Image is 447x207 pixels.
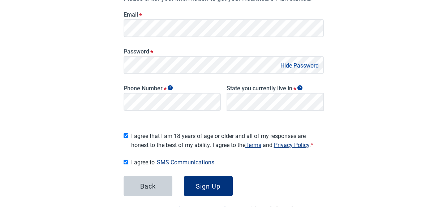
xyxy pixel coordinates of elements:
span: Show tooltip [168,85,173,90]
a: Read our Privacy Policy [274,142,309,148]
div: Sign Up [196,182,220,190]
label: State you currently live in [227,85,324,92]
label: Phone Number [124,85,221,92]
button: Sign Up [184,176,233,196]
button: Show SMS communications details [155,158,218,167]
button: Hide Password [278,61,321,70]
span: Show tooltip [297,85,302,90]
span: I agree that I am 18 years of age or older and all of my responses are honest to the best of my a... [131,131,324,150]
div: Back [140,182,156,190]
label: Email [124,11,324,18]
span: I agree to [131,158,324,167]
button: Back [124,176,172,196]
label: Password [124,48,324,55]
a: Read our Terms of Service [245,142,261,148]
